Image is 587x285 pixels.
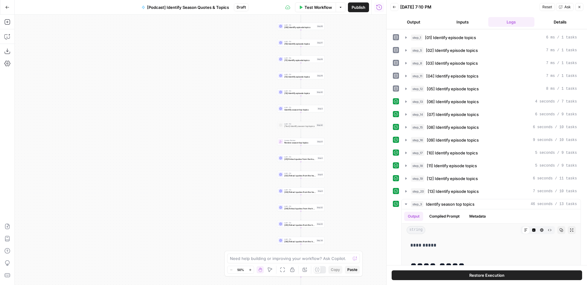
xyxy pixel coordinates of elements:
[428,188,479,194] span: [13] Identify episode topics
[301,63,301,72] g: Edge from step_18 to step_19
[284,238,315,240] span: LLM · O3
[316,239,323,242] div: Step 24
[402,84,581,94] button: 8 ms / 1 tasks
[402,58,581,68] button: 7 ms / 1 tasks
[556,3,574,11] button: Ask
[284,189,316,191] span: LLM · O3
[301,46,301,55] g: Edge from step_17 to step_18
[402,33,581,42] button: 6 ms / 1 tasks
[427,163,477,169] span: [11] Identify episode topics
[147,4,229,10] span: [Podcast] Identify Season Quotes & Topics
[301,211,301,220] g: Edge from step_22 to step_23
[277,187,325,195] div: LLM · O3[03] Extract quotes from the transcriptStep 9
[425,34,476,41] span: [01] Identify episode topics
[402,110,581,119] button: 6 seconds / 9 tasks
[284,125,315,128] span: [Test] Identify season top topics
[426,47,478,53] span: [02] Identify episode topics
[301,162,301,171] g: Edge from step_2 to step_6
[540,3,555,11] button: Reset
[533,176,577,181] span: 6 seconds / 11 tasks
[402,161,581,171] button: 5 seconds / 9 tasks
[535,163,577,168] span: 5 seconds / 9 tasks
[531,201,577,207] span: 46 seconds / 13 tasks
[284,156,316,158] span: LLM · O3
[426,201,474,207] span: Identify season top topics
[284,90,315,92] span: LLM · O3
[277,23,325,30] div: LLM · O3[09] Identify episode topicsStep 16
[277,171,325,178] div: LLM · O3[02] Extract quotes from the transcriptStep 6
[427,124,479,130] span: [08] Identify episode topics
[284,174,316,177] span: [02] Extract quotes from the transcript
[317,58,323,61] div: Step 18
[277,39,325,46] div: LLM · O3[10] Identify episode topicsStep 17
[533,137,577,143] span: 9 seconds / 10 tasks
[301,30,301,39] g: Edge from step_16 to step_17
[301,79,301,88] g: Edge from step_19 to step_20
[402,122,581,132] button: 6 seconds / 10 tasks
[439,17,486,27] button: Inputs
[301,96,301,105] g: Edge from step_20 to step_3
[284,108,316,111] span: Identify season top topics
[402,174,581,183] button: 6 seconds / 11 tasks
[427,150,478,156] span: [10] Identify episode topics
[411,150,424,156] span: step_17
[352,4,365,10] span: Publish
[469,272,504,278] span: Restore Execution
[317,41,323,44] div: Step 17
[301,244,301,253] g: Edge from step_24 to step_25
[295,2,336,12] button: Test Workflow
[284,73,316,76] span: LLM · O3
[237,5,246,10] span: Draft
[277,56,325,63] div: LLM · O3[11] Identify episode topicsStep 18
[426,212,463,221] button: Compiled Prompt
[284,24,316,26] span: LLM · O3
[533,124,577,130] span: 6 seconds / 10 tasks
[277,105,325,112] div: LLM · O3Identify season top topicsStep 3
[535,99,577,104] span: 4 seconds / 7 tasks
[466,212,489,221] button: Metadata
[284,123,315,125] span: LLM · O3
[564,4,571,10] span: Ask
[411,86,424,92] span: step_12
[305,4,332,10] span: Test Workflow
[402,97,581,106] button: 4 seconds / 7 tasks
[411,47,423,53] span: step_5
[411,111,425,117] span: step_14
[301,112,301,121] g: Edge from step_3 to step_32
[348,2,369,12] button: Publish
[277,204,325,211] div: LLM · O3[04] Extract quotes from the transcriptStep 22
[284,139,316,142] span: Human Review
[427,175,478,182] span: [12] Identify episode topics
[411,175,424,182] span: step_19
[301,129,301,138] g: Edge from step_32 to step_21
[317,140,323,143] div: Step 21
[411,137,424,143] span: step_16
[411,163,424,169] span: step_18
[316,223,323,225] div: Step 23
[411,201,423,207] span: step_3
[317,157,323,160] div: Step 2
[328,266,342,274] button: Copy
[277,72,325,79] div: LLM · O3[12] Identify episode topicsStep 19
[284,158,316,161] span: [01] Extract quotes from the transcript
[411,188,425,194] span: step_20
[402,186,581,196] button: 7 seconds / 10 tasks
[284,92,315,95] span: [13] Identify episode topics
[284,172,316,175] span: LLM · O3
[316,124,323,127] div: Step 32
[284,59,316,62] span: [11] Identify episode topics
[284,224,315,227] span: [05] Extract quotes from the transcript
[427,137,479,143] span: [09] Identify episode topics
[237,267,244,272] span: 50%
[402,71,581,81] button: 7 ms / 1 tasks
[284,42,316,45] span: [10] Identify episode topics
[317,190,323,193] div: Step 9
[284,106,316,109] span: LLM · O3
[317,173,323,176] div: Step 6
[284,75,316,78] span: [12] Identify episode topics
[427,99,479,105] span: [06] Identify episode topics
[277,88,325,96] div: LLM · O3[13] Identify episode topicsStep 20
[546,35,577,40] span: 6 ms / 1 tasks
[542,4,552,10] span: Reset
[537,17,583,27] button: Details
